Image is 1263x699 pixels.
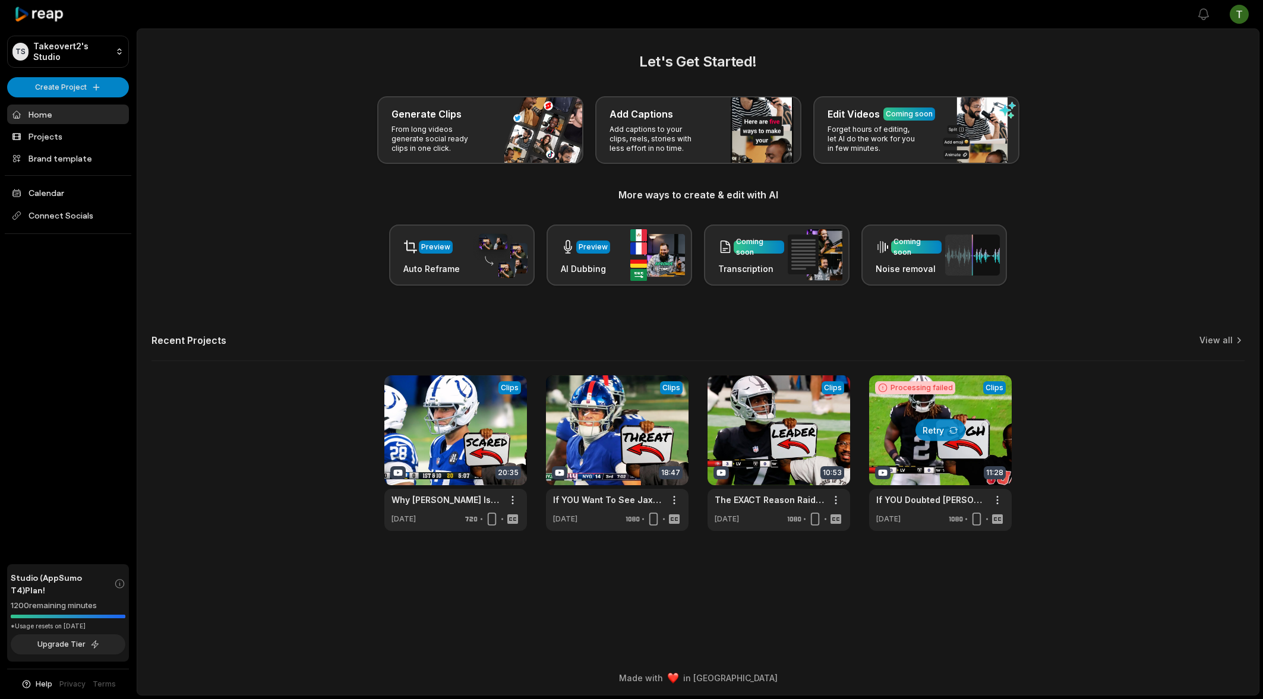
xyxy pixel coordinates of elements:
a: Projects [7,126,129,146]
img: ai_dubbing.png [630,229,685,281]
a: Terms [93,679,116,689]
button: Create Project [7,77,129,97]
div: 1200 remaining minutes [11,600,125,612]
div: Coming soon [736,236,782,258]
a: Brand template [7,148,129,168]
span: Help [36,679,52,689]
h3: Transcription [718,262,784,275]
h3: AI Dubbing [561,262,610,275]
div: If YOU Doubted [PERSON_NAME] Power - These RUNS Will SHOCK You [876,494,986,506]
img: noise_removal.png [945,235,1000,276]
img: auto_reframe.png [473,232,528,279]
a: The EXACT Reason Raiders Brought In [PERSON_NAME] To CONQUER The AFC West [715,494,824,506]
h3: Add Captions [610,107,673,121]
h2: Recent Projects [151,334,226,346]
div: *Usage resets on [DATE] [11,622,125,631]
h3: Edit Videos [828,107,880,121]
div: Preview [421,242,450,252]
a: Home [7,105,129,124]
div: TS [12,43,29,61]
div: Made with in [GEOGRAPHIC_DATA] [148,672,1248,684]
div: Preview [579,242,608,252]
span: Studio (AppSumo T4) Plan! [11,571,114,596]
button: Retry [915,419,965,441]
img: transcription.png [788,229,842,280]
a: Privacy [59,679,86,689]
p: Add captions to your clips, reels, stories with less effort in no time. [610,125,702,153]
a: Why [PERSON_NAME] Is BARELY An Upgrade Over What The Colts Already Had [391,494,501,506]
p: From long videos generate social ready clips in one click. [391,125,484,153]
h3: Auto Reframe [403,262,460,275]
h2: Let's Get Started! [151,51,1245,72]
p: Forget hours of editing, let AI do the work for you in few minutes. [828,125,920,153]
p: Takeovert2's Studio [33,41,110,62]
div: Coming soon [893,236,939,258]
h3: Generate Clips [391,107,462,121]
img: heart emoji [668,673,678,684]
a: Calendar [7,183,129,203]
span: Connect Socials [7,205,129,226]
button: Upgrade Tier [11,634,125,654]
a: If YOU Want To See Jaxson Dart STEAL The Giants QB Job - WATCH THIS [553,494,662,506]
a: View all [1199,334,1233,346]
button: Help [21,679,52,689]
h3: Noise removal [876,262,942,275]
h3: More ways to create & edit with AI [151,188,1245,202]
div: Coming soon [886,109,933,119]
